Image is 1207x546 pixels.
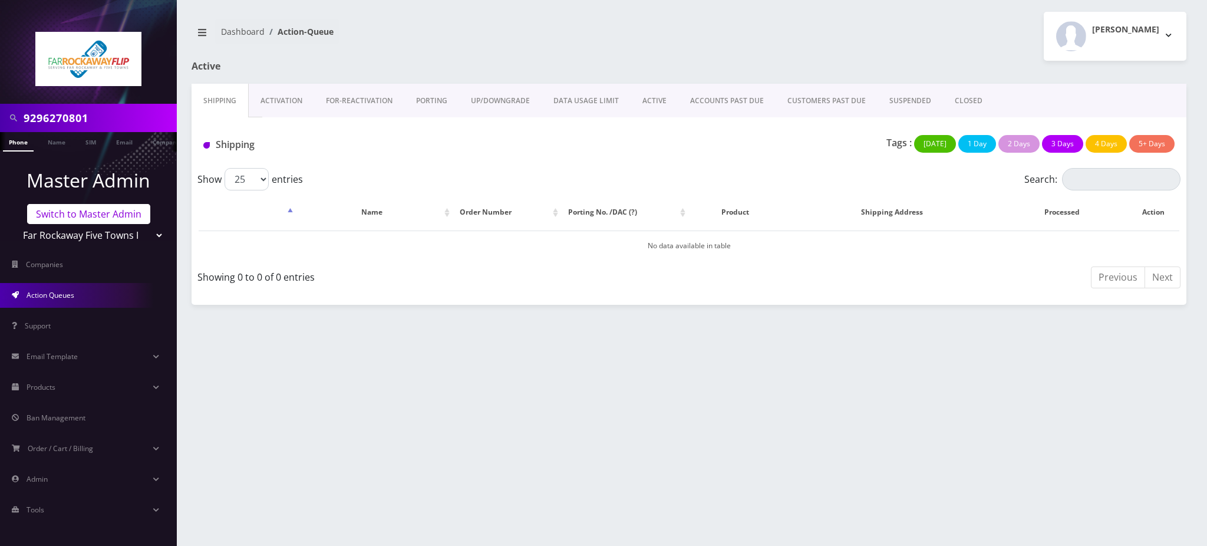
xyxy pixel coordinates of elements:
[776,84,878,118] a: CUSTOMERS PAST DUE
[914,135,956,153] button: [DATE]
[27,474,48,484] span: Admin
[147,132,186,150] a: Company
[1091,267,1145,288] a: Previous
[454,195,561,229] th: Order Number: activate to sort column ascending
[192,61,512,72] h1: Active
[1129,135,1175,153] button: 5+ Days
[886,136,912,150] p: Tags :
[192,84,249,118] a: Shipping
[562,195,689,229] th: Porting No. /DAC (?): activate to sort column ascending
[225,168,269,190] select: Showentries
[27,290,74,300] span: Action Queues
[1024,168,1180,190] label: Search:
[199,231,1179,261] td: No data available in table
[781,195,1002,229] th: Shipping Address
[297,195,453,229] th: Name: activate to sort column ascending
[24,107,174,129] input: Search in Company
[110,132,138,150] a: Email
[314,84,404,118] a: FOR-REActivation
[998,135,1040,153] button: 2 Days
[42,132,71,150] a: Name
[542,84,631,118] a: DATA USAGE LIMIT
[631,84,678,118] a: ACTIVE
[678,84,776,118] a: ACCOUNTS PAST DUE
[197,168,303,190] label: Show entries
[25,321,51,331] span: Support
[27,382,55,392] span: Products
[1042,135,1083,153] button: 3 Days
[1062,168,1180,190] input: Search:
[80,132,102,150] a: SIM
[1127,195,1179,229] th: Action
[265,25,334,38] li: Action-Queue
[459,84,542,118] a: UP/DOWNGRADE
[27,204,150,224] a: Switch to Master Admin
[1044,12,1186,61] button: [PERSON_NAME]
[28,443,93,453] span: Order / Cart / Billing
[199,195,296,229] th: : activate to sort column descending
[3,132,34,152] a: Phone
[690,195,780,229] th: Product
[221,26,265,37] a: Dashboard
[1086,135,1127,153] button: 4 Days
[943,84,994,118] a: CLOSED
[192,19,680,53] nav: breadcrumb
[203,142,210,149] img: Shipping
[1145,267,1180,288] a: Next
[27,505,44,515] span: Tools
[27,351,78,361] span: Email Template
[197,265,680,284] div: Showing 0 to 0 of 0 entries
[27,413,85,423] span: Ban Management
[26,259,63,269] span: Companies
[203,139,515,150] h1: Shipping
[1004,195,1126,229] th: Processed: activate to sort column ascending
[878,84,943,118] a: SUSPENDED
[404,84,459,118] a: PORTING
[249,84,314,118] a: Activation
[958,135,996,153] button: 1 Day
[35,32,141,86] img: Far Rockaway Five Towns Flip
[1092,25,1159,35] h2: [PERSON_NAME]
